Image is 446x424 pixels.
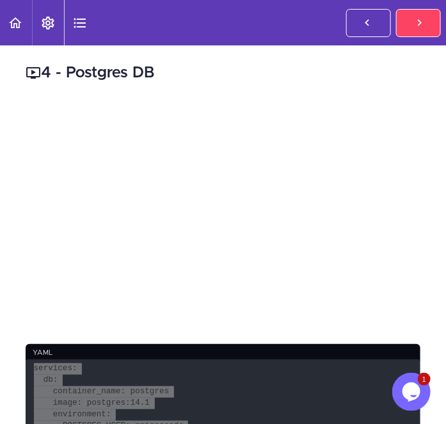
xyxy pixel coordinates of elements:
[53,410,111,419] span: environment:
[34,364,77,373] span: services:
[131,387,169,396] span: postgres
[53,387,125,396] span: container_name:
[72,15,88,31] svg: Course Sidebar
[87,398,150,407] span: postgres:14.1
[40,15,56,31] svg: Settings Menu
[392,373,433,411] iframe: chat widget
[26,62,420,84] h2: 4 - Postgres DB
[26,344,420,361] div: yaml
[26,103,420,325] iframe: Video Player
[53,398,82,407] span: image:
[44,375,58,384] span: db:
[8,15,23,31] svg: Back to course curriculum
